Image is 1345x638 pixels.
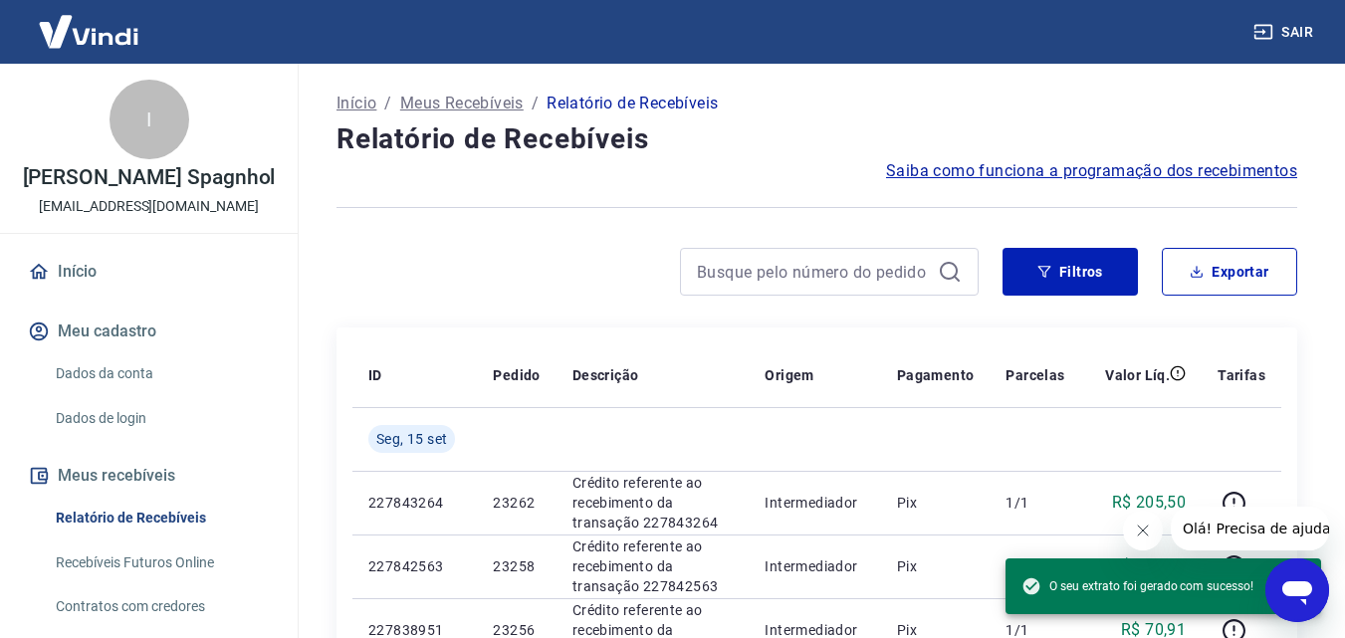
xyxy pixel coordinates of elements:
[897,493,975,513] p: Pix
[48,498,274,538] a: Relatório de Recebíveis
[886,159,1297,183] a: Saiba como funciona a programação dos recebimentos
[1249,14,1321,51] button: Sair
[1123,511,1163,550] iframe: Fechar mensagem
[336,92,376,115] a: Início
[765,556,864,576] p: Intermediador
[384,92,391,115] p: /
[39,196,259,217] p: [EMAIL_ADDRESS][DOMAIN_NAME]
[1112,491,1187,515] p: R$ 205,50
[897,365,975,385] p: Pagamento
[12,14,167,30] span: Olá! Precisa de ajuda?
[547,92,718,115] p: Relatório de Recebíveis
[24,454,274,498] button: Meus recebíveis
[24,310,274,353] button: Meu cadastro
[1112,554,1187,578] p: R$ 230,76
[1006,365,1064,385] p: Parcelas
[493,556,540,576] p: 23258
[897,556,975,576] p: Pix
[400,92,524,115] a: Meus Recebíveis
[765,493,864,513] p: Intermediador
[24,1,153,62] img: Vindi
[1003,248,1138,296] button: Filtros
[368,493,461,513] p: 227843264
[368,556,461,576] p: 227842563
[110,80,189,159] div: I
[48,542,274,583] a: Recebíveis Futuros Online
[48,353,274,394] a: Dados da conta
[48,586,274,627] a: Contratos com credores
[572,536,734,596] p: Crédito referente ao recebimento da transação 227842563
[1021,576,1253,596] span: O seu extrato foi gerado com sucesso!
[1006,493,1064,513] p: 1/1
[1171,507,1329,550] iframe: Mensagem da empresa
[1162,248,1297,296] button: Exportar
[1006,556,1064,576] p: 1/1
[493,493,540,513] p: 23262
[1265,558,1329,622] iframe: Botão para abrir a janela de mensagens
[572,365,639,385] p: Descrição
[532,92,539,115] p: /
[336,119,1297,159] h4: Relatório de Recebíveis
[368,365,382,385] p: ID
[23,167,276,188] p: [PERSON_NAME] Spagnhol
[765,365,813,385] p: Origem
[493,365,540,385] p: Pedido
[24,250,274,294] a: Início
[1105,365,1170,385] p: Valor Líq.
[1218,365,1265,385] p: Tarifas
[572,473,734,532] p: Crédito referente ao recebimento da transação 227843264
[376,429,447,449] span: Seg, 15 set
[697,257,930,287] input: Busque pelo número do pedido
[48,398,274,439] a: Dados de login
